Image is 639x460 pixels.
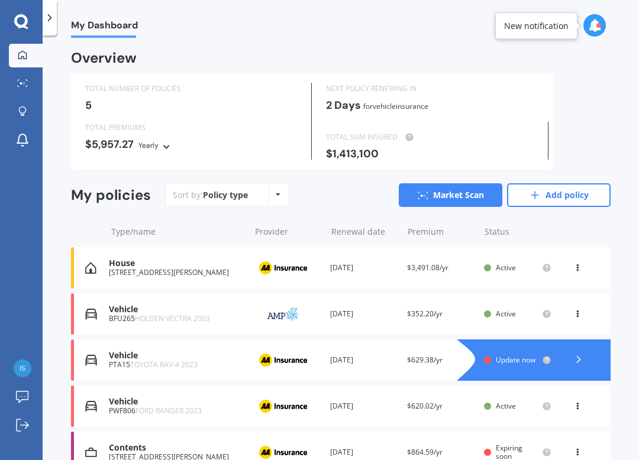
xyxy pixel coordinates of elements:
[399,183,502,207] a: Market Scan
[330,308,398,320] div: [DATE]
[130,359,198,370] span: TOYOTA RAV-4 2023
[71,52,137,64] div: Overview
[85,308,97,320] img: Vehicle
[330,354,398,366] div: [DATE]
[85,262,96,274] img: House
[85,122,297,134] div: TOTAL PREMIUMS
[407,401,443,411] span: $620.02/yr
[485,226,551,238] div: Status
[326,98,361,112] b: 2 Days
[504,20,569,32] div: New notification
[111,226,246,238] div: Type/name
[363,101,428,111] span: for Vehicle insurance
[407,447,443,457] span: $864.59/yr
[326,131,538,143] div: TOTAL SUM INSURED
[85,83,297,95] div: TOTAL NUMBER OF POLICIES
[326,148,538,160] div: $1,413,100
[135,406,202,416] span: FORD RANGER 2023
[331,226,398,238] div: Renewal date
[85,99,297,111] div: 5
[85,138,297,151] div: $5,957.27
[71,187,151,204] div: My policies
[85,446,97,458] img: Contents
[71,20,138,35] span: My Dashboard
[330,446,398,458] div: [DATE]
[135,313,210,323] span: HOLDEN VECTRA 2003
[253,349,312,371] img: AA
[253,395,312,417] img: AA
[109,443,244,453] div: Contents
[496,355,535,365] span: Update now
[109,258,244,268] div: House
[326,83,538,95] div: NEXT POLICY RENEWING IN
[330,262,398,274] div: [DATE]
[203,189,248,201] div: Policy type
[407,355,443,365] span: $629.38/yr
[407,263,448,273] span: $3,491.08/yr
[85,400,97,412] img: Vehicle
[173,189,248,201] div: Sort by:
[109,351,244,361] div: Vehicle
[138,140,159,151] div: Yearly
[496,309,516,319] span: Active
[253,257,312,279] img: AA
[109,397,244,407] div: Vehicle
[330,400,398,412] div: [DATE]
[109,407,244,415] div: PWF806
[496,401,516,411] span: Active
[253,303,312,325] img: AMP
[407,309,443,319] span: $352.20/yr
[85,354,97,366] img: Vehicle
[109,315,244,323] div: BFU265
[109,268,244,277] div: [STREET_ADDRESS][PERSON_NAME]
[507,183,611,207] a: Add policy
[496,263,516,273] span: Active
[255,226,322,238] div: Provider
[109,304,244,315] div: Vehicle
[408,226,475,238] div: Premium
[14,359,31,377] img: 361326f7ed1cc757b1c1cf51d8fe3a6e
[109,361,244,369] div: PTA15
